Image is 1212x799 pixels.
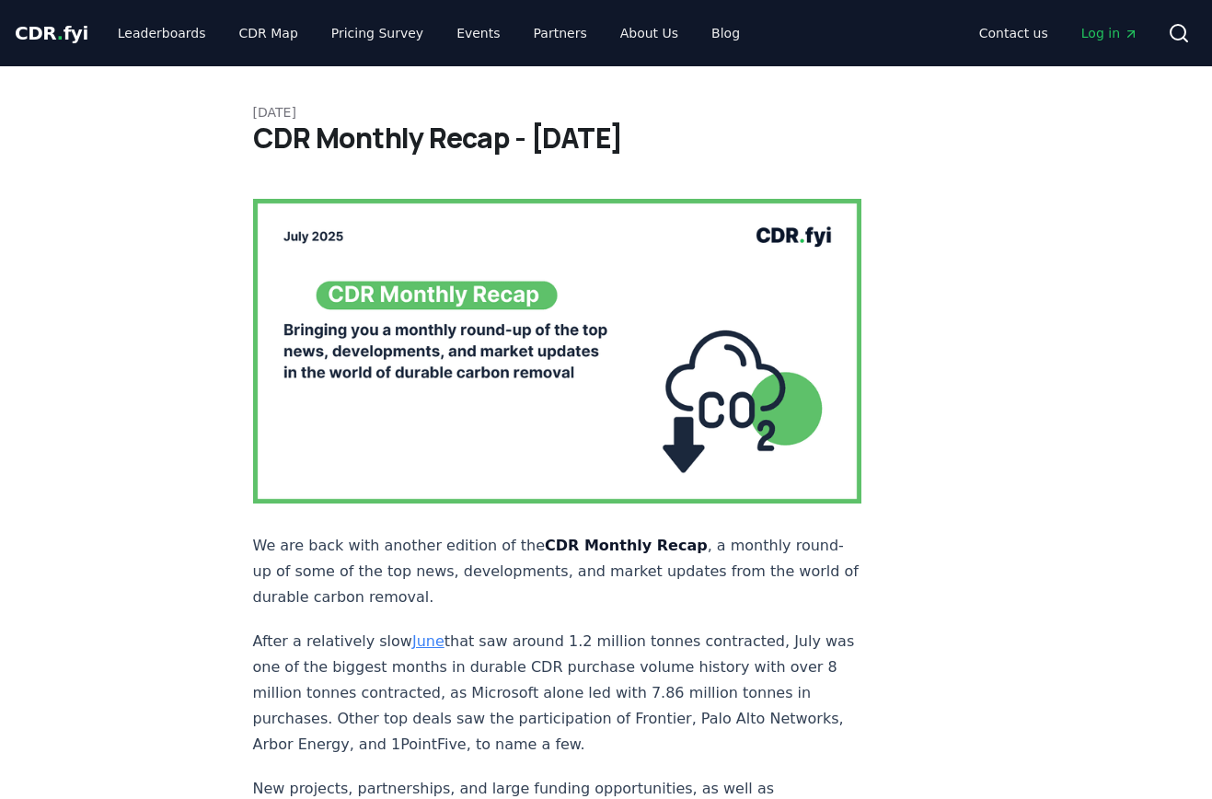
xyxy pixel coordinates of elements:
img: blog post image [253,199,862,504]
nav: Main [964,17,1153,50]
span: . [57,22,63,44]
strong: CDR Monthly Recap [545,537,708,554]
span: Log in [1081,24,1138,42]
a: Leaderboards [103,17,221,50]
h1: CDR Monthly Recap - [DATE] [253,122,960,155]
p: [DATE] [253,103,960,122]
a: Contact us [964,17,1063,50]
nav: Main [103,17,755,50]
a: June [412,632,444,650]
a: Partners [519,17,602,50]
a: Log in [1067,17,1153,50]
p: After a relatively slow that saw around 1.2 million tonnes contracted, July was one of the bigges... [253,629,862,758]
a: CDR Map [225,17,313,50]
a: Blog [697,17,755,50]
a: Events [442,17,514,50]
p: We are back with another edition of the , a monthly round-up of some of the top news, development... [253,533,862,610]
a: About Us [606,17,693,50]
a: CDR.fyi [15,20,88,46]
a: Pricing Survey [317,17,438,50]
span: CDR fyi [15,22,88,44]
